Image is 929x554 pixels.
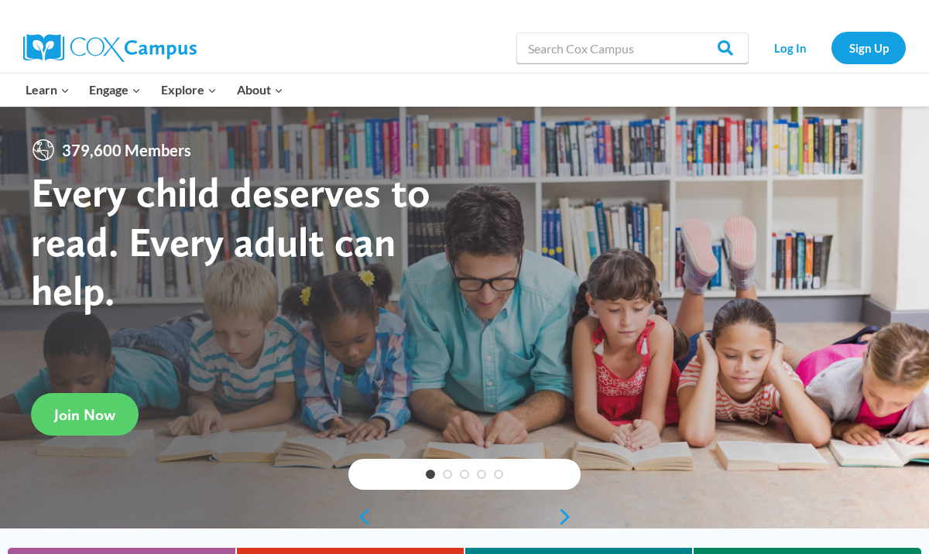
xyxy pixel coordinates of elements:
[756,32,906,63] nav: Secondary Navigation
[443,470,452,479] a: 2
[56,138,197,162] span: 379,600 Members
[516,32,749,63] input: Search Cox Campus
[161,80,217,100] span: Explore
[831,32,906,63] a: Sign Up
[26,80,70,100] span: Learn
[89,80,141,100] span: Engage
[426,470,435,479] a: 1
[31,167,430,315] strong: Every child deserves to read. Every adult can help.
[348,501,581,532] div: content slider buttons
[15,74,293,106] nav: Primary Navigation
[23,34,197,62] img: Cox Campus
[460,470,469,479] a: 3
[477,470,486,479] a: 4
[756,32,824,63] a: Log In
[348,508,372,526] a: previous
[494,470,503,479] a: 5
[31,393,139,436] a: Join Now
[557,508,581,526] a: next
[54,405,115,424] span: Join Now
[237,80,283,100] span: About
